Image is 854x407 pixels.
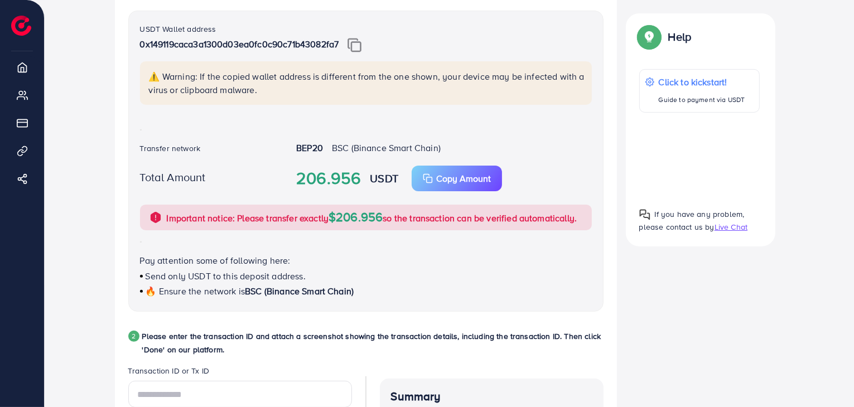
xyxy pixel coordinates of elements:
[659,93,745,106] p: Guide to payment via USDT
[11,16,31,36] img: logo
[412,166,502,191] button: Copy Amount
[140,143,201,154] label: Transfer network
[329,208,383,225] span: $206.956
[128,365,352,381] legend: Transaction ID or Tx ID
[391,390,592,404] h4: Summary
[639,209,650,220] img: Popup guide
[370,170,398,186] strong: USDT
[146,285,245,297] span: 🔥 Ensure the network is
[296,166,361,191] strong: 206.956
[296,142,323,154] strong: BEP20
[715,221,747,232] span: Live Chat
[149,70,585,96] p: ⚠️ Warning: If the copied wallet address is different from the one shown, your device may be infe...
[149,211,162,224] img: alert
[245,285,354,297] span: BSC (Binance Smart Chain)
[348,38,361,52] img: img
[668,30,692,43] p: Help
[140,23,216,35] label: USDT Wallet address
[807,357,846,399] iframe: Chat
[140,254,592,267] p: Pay attention some of following here:
[128,331,139,342] div: 2
[140,269,592,283] p: Send only USDT to this deposit address.
[639,209,745,232] span: If you have any problem, please contact us by
[639,27,659,47] img: Popup guide
[142,330,604,356] p: Please enter the transaction ID and attach a screenshot showing the transaction details, includin...
[436,172,491,185] p: Copy Amount
[140,169,206,185] label: Total Amount
[659,75,745,89] p: Click to kickstart!
[167,210,577,225] p: Important notice: Please transfer exactly so the transaction can be verified automatically.
[332,142,441,154] span: BSC (Binance Smart Chain)
[140,37,592,52] p: 0x149119caca3a1300d03ea0fc0c90c71b43082fa7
